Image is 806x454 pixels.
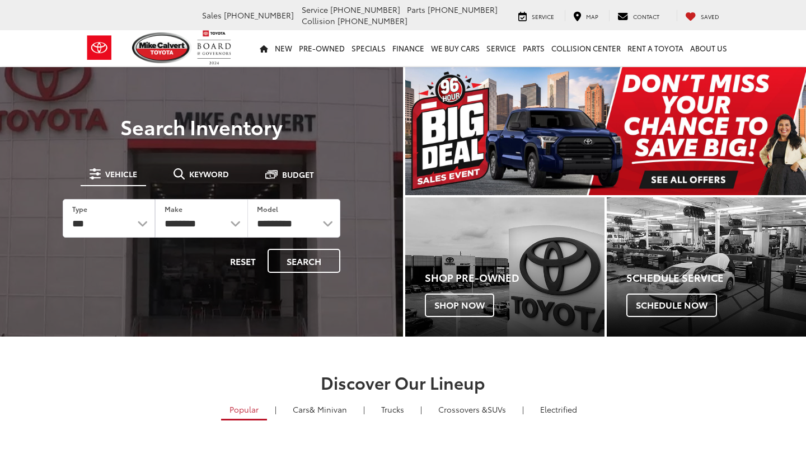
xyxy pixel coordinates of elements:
[430,400,514,419] a: SUVs
[221,400,267,420] a: Popular
[272,404,279,415] li: |
[78,30,120,66] img: Toyota
[548,30,624,66] a: Collision Center
[607,197,806,337] div: Toyota
[425,272,604,283] h4: Shop Pre-Owned
[687,30,730,66] a: About Us
[296,30,348,66] a: Pre-Owned
[428,4,498,15] span: [PHONE_NUMBER]
[224,10,294,21] span: [PHONE_NUMBER]
[256,30,271,66] a: Home
[330,4,400,15] span: [PHONE_NUMBER]
[132,32,191,63] img: Mike Calvert Toyota
[72,204,87,214] label: Type
[607,197,806,337] a: Schedule Service Schedule Now
[105,170,137,178] span: Vehicle
[8,373,798,391] h2: Discover Our Lineup
[271,30,296,66] a: New
[189,170,229,178] span: Keyword
[586,12,598,21] span: Map
[532,12,554,21] span: Service
[348,30,389,66] a: Specials
[165,204,182,214] label: Make
[282,171,314,178] span: Budget
[532,400,585,419] a: Electrified
[338,15,407,26] span: [PHONE_NUMBER]
[310,404,347,415] span: & Minivan
[373,400,413,419] a: Trucks
[302,15,335,26] span: Collision
[519,30,548,66] a: Parts
[405,67,806,195] div: carousel slide number 1 of 1
[405,67,806,195] section: Carousel section with vehicle pictures - may contain disclaimers.
[268,249,340,273] button: Search
[257,204,278,214] label: Model
[360,404,368,415] li: |
[47,115,356,138] h3: Search Inventory
[407,4,425,15] span: Parts
[405,67,806,195] img: Big Deal Sales Event
[701,12,719,21] span: Saved
[626,272,806,283] h4: Schedule Service
[405,197,604,337] div: Toyota
[677,10,728,21] a: My Saved Vehicles
[284,400,355,419] a: Cars
[418,404,425,415] li: |
[483,30,519,66] a: Service
[221,249,265,273] button: Reset
[609,10,668,21] a: Contact
[633,12,659,21] span: Contact
[626,294,717,317] span: Schedule Now
[519,404,527,415] li: |
[428,30,483,66] a: WE BUY CARS
[565,10,607,21] a: Map
[624,30,687,66] a: Rent a Toyota
[425,294,494,317] span: Shop Now
[389,30,428,66] a: Finance
[438,404,488,415] span: Crossovers &
[510,10,563,21] a: Service
[302,4,328,15] span: Service
[405,197,604,337] a: Shop Pre-Owned Shop Now
[202,10,222,21] span: Sales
